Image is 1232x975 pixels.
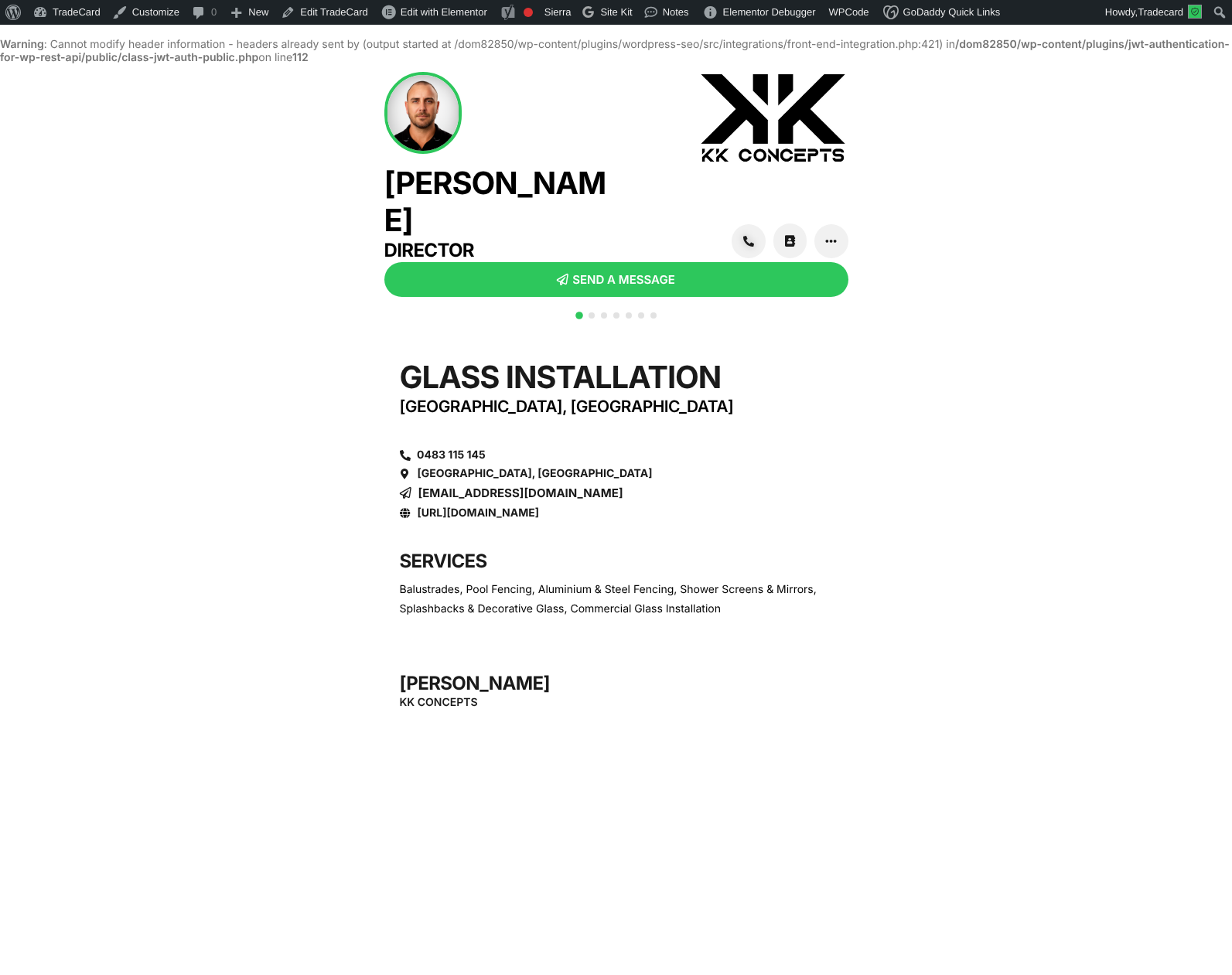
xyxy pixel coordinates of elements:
[600,6,632,18] span: Site Kit
[400,672,647,695] h3: [PERSON_NAME]
[400,487,623,499] a: [EMAIL_ADDRESS][DOMAIN_NAME]
[413,450,486,461] span: 0483 115 145
[292,51,309,64] b: 112
[401,6,487,18] span: Edit with Elementor
[400,550,647,573] h3: SERVICES
[418,467,653,480] span: [GEOGRAPHIC_DATA], [GEOGRAPHIC_DATA]
[418,487,623,499] span: [EMAIL_ADDRESS][DOMAIN_NAME]
[524,8,533,17] div: Focus keyphrase not set
[638,312,644,319] span: Go to slide 6
[1138,6,1183,18] span: Tradecard
[400,695,647,711] h6: KK Concepts
[575,312,583,319] span: Go to slide 1
[384,239,616,262] h3: Director
[650,312,657,319] span: Go to slide 7
[589,312,595,319] span: Go to slide 2
[400,450,833,461] a: 0483 115 145
[384,262,848,297] a: SEND A MESSAGE
[418,506,540,520] span: [URL][DOMAIN_NAME]
[613,312,619,319] span: Go to slide 4
[601,312,607,319] span: Go to slide 3
[400,581,833,619] div: Balustrades, Pool Fencing, Aluminium & Steel Fencing, Shower Screens & Mirrors, Splashbacks & Dec...
[400,396,798,419] h4: [GEOGRAPHIC_DATA], [GEOGRAPHIC_DATA]
[572,274,674,285] span: SEND A MESSAGE
[400,359,798,396] h2: Glass Installation
[626,312,632,319] span: Go to slide 5
[384,165,616,239] h2: [PERSON_NAME]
